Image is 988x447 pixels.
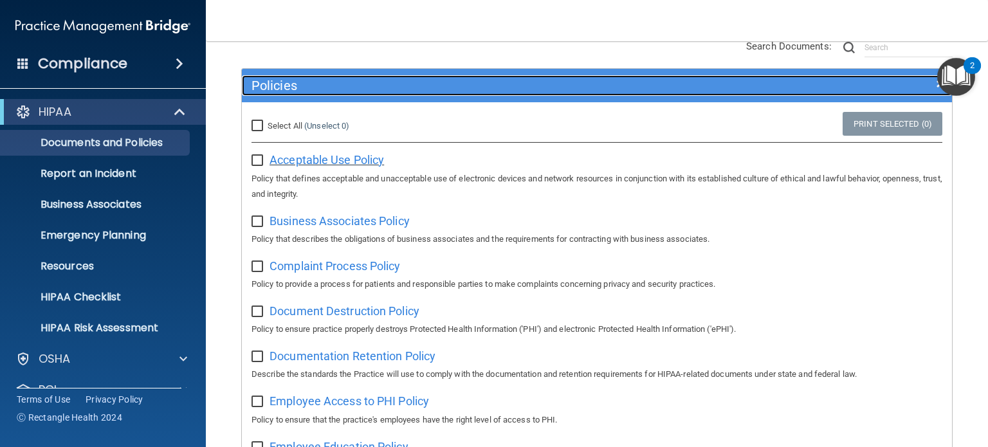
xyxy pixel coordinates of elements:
[8,167,184,180] p: Report an Incident
[15,14,190,39] img: PMB logo
[39,351,71,367] p: OSHA
[252,171,942,202] p: Policy that defines acceptable and unacceptable use of electronic devices and network resources i...
[270,349,435,363] span: Documentation Retention Policy
[17,411,122,424] span: Ⓒ Rectangle Health 2024
[252,121,266,131] input: Select All (Unselect 0)
[86,393,143,406] a: Privacy Policy
[843,112,942,136] a: Print Selected (0)
[39,382,57,397] p: PCI
[8,260,184,273] p: Resources
[270,153,384,167] span: Acceptable Use Policy
[270,214,410,228] span: Business Associates Policy
[270,259,400,273] span: Complaint Process Policy
[252,367,942,382] p: Describe the standards the Practice will use to comply with the documentation and retention requi...
[8,136,184,149] p: Documents and Policies
[746,41,832,52] span: Search Documents:
[268,121,302,131] span: Select All
[15,382,187,397] a: PCI
[864,38,953,57] input: Search
[252,322,942,337] p: Policy to ensure practice properly destroys Protected Health Information ('PHI') and electronic P...
[252,232,942,247] p: Policy that describes the obligations of business associates and the requirements for contracting...
[8,198,184,211] p: Business Associates
[252,412,942,428] p: Policy to ensure that the practice's employees have the right level of access to PHI.
[843,42,855,53] img: ic-search.3b580494.png
[39,104,71,120] p: HIPAA
[970,66,974,82] div: 2
[8,322,184,334] p: HIPAA Risk Assessment
[17,393,70,406] a: Terms of Use
[252,78,765,93] h5: Policies
[270,304,419,318] span: Document Destruction Policy
[15,351,187,367] a: OSHA
[38,55,127,73] h4: Compliance
[252,75,942,96] a: Policies
[8,229,184,242] p: Emergency Planning
[15,104,187,120] a: HIPAA
[937,58,975,96] button: Open Resource Center, 2 new notifications
[270,394,429,408] span: Employee Access to PHI Policy
[8,291,184,304] p: HIPAA Checklist
[304,121,349,131] a: (Unselect 0)
[252,277,942,292] p: Policy to provide a process for patients and responsible parties to make complaints concerning pr...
